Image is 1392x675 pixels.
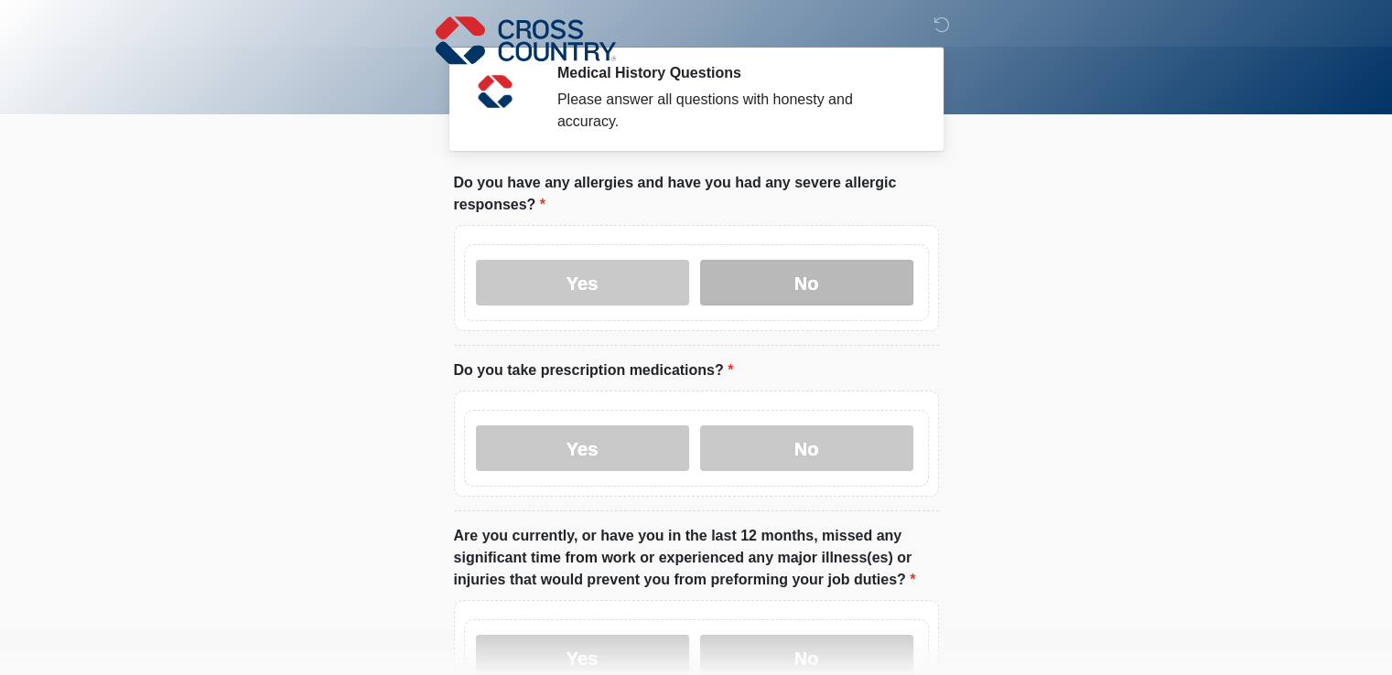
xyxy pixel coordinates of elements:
[557,89,912,133] div: Please answer all questions with honesty and accuracy.
[436,14,617,67] img: Cross Country Logo
[454,359,734,381] label: Do you take prescription medications?
[700,260,913,305] label: No
[476,425,689,471] label: Yes
[700,425,913,471] label: No
[468,64,523,119] img: Agent Avatar
[454,525,939,591] label: Are you currently, or have you in the last 12 months, missed any significant time from work or ex...
[476,260,689,305] label: Yes
[454,172,939,216] label: Do you have any allergies and have you had any severe allergic responses?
